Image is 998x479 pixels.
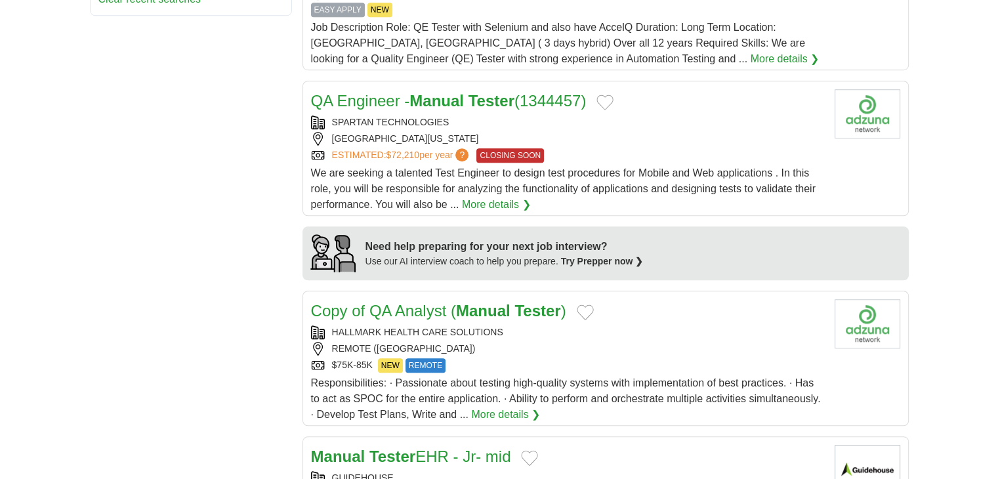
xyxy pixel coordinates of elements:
[476,148,544,163] span: CLOSING SOON
[365,255,644,268] div: Use our AI interview coach to help you prepare.
[409,92,464,110] strong: Manual
[468,92,514,110] strong: Tester
[596,94,613,110] button: Add to favorite jobs
[521,450,538,466] button: Add to favorite jobs
[311,92,587,110] a: QA Engineer -Manual Tester(1344457)
[369,448,415,465] strong: Tester
[311,377,821,420] span: Responsibilities: · Passionate about testing high-quality systems with implementation of best pra...
[311,3,365,17] span: EASY APPLY
[835,299,900,348] img: Company logo
[456,302,510,320] strong: Manual
[311,167,816,210] span: We are seeking a talented Test Engineer to design test procedures for Mobile and Web applications...
[311,448,365,465] strong: Manual
[386,150,419,160] span: $72,210
[311,22,805,64] span: Job Description Role: QE Tester with Selenium and also have AccelQ Duration: Long Term Location: ...
[311,342,824,356] div: REMOTE ([GEOGRAPHIC_DATA])
[367,3,392,17] span: NEW
[311,115,824,129] div: SPARTAN TECHNOLOGIES
[455,148,468,161] span: ?
[561,256,644,266] a: Try Prepper now ❯
[405,358,446,373] span: REMOTE
[311,302,566,320] a: Copy of QA Analyst (Manual Tester)
[835,89,900,138] img: Company logo
[378,358,403,373] span: NEW
[577,304,594,320] button: Add to favorite jobs
[462,197,531,213] a: More details ❯
[365,239,644,255] div: Need help preparing for your next job interview?
[311,132,824,146] div: [GEOGRAPHIC_DATA][US_STATE]
[332,148,472,163] a: ESTIMATED:$72,210per year?
[311,325,824,339] div: HALLMARK HEALTH CARE SOLUTIONS
[311,448,511,465] a: Manual TesterEHR - Jr- mid
[311,358,824,373] div: $75K-85K
[751,51,820,67] a: More details ❯
[471,407,540,423] a: More details ❯
[514,302,560,320] strong: Tester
